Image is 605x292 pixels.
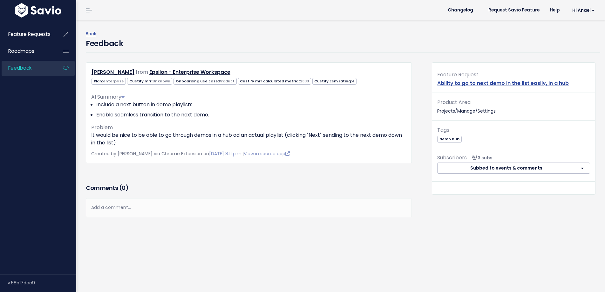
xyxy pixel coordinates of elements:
span: Custify csm rating: [312,78,357,85]
span: Subscribers [437,154,467,161]
button: Subbed to events & comments [437,163,575,174]
span: demo hub [437,136,461,143]
span: Product [219,79,235,84]
span: Product Area [437,99,471,106]
span: Created by [PERSON_NAME] via Chrome Extension on | [91,150,290,157]
span: Onboarding use case: [173,78,236,85]
span: Feature Request [437,71,479,78]
span: Custify mrr: [127,78,172,85]
span: from [136,68,148,76]
span: Feature Requests [8,31,51,38]
li: Include a next button in demo playlists. [96,101,406,108]
a: Feature Requests [2,27,53,42]
a: Hi Anael [565,5,600,15]
span: Roadmaps [8,48,34,54]
li: Enable seamless transition to the next demo. [96,111,406,119]
div: v.58b17dec9 [8,275,76,291]
span: Problem [91,124,113,131]
a: Help [545,5,565,15]
a: Epsilon - Enterprise Workspace [149,68,230,76]
img: logo-white.9d6f32f41409.svg [14,3,63,17]
a: Feedback [2,61,53,75]
span: 0 [122,184,126,192]
span: 2333 [300,79,309,84]
a: View in source app [244,150,290,157]
a: demo hub [437,136,461,142]
p: Projects/Manage/Settings [437,98,590,115]
div: Add a comment... [86,198,412,217]
span: <p><strong>Subscribers</strong><br><br> - Anael Pichon<br> - Renee Scrybalo<br> - Efma Rosario<br... [469,155,493,161]
span: 4 [352,79,354,84]
a: [PERSON_NAME] [92,68,134,76]
a: Ability to go to next demo in the list easily, in a hub [437,80,569,87]
span: Tags [437,126,449,134]
span: Changelog [448,8,473,12]
a: [DATE] 8:11 p.m. [209,150,242,157]
span: Custify mrr calculated metric : [238,78,311,85]
span: Plan: [92,78,126,85]
a: Request Savio Feature [483,5,545,15]
span: Feedback [8,65,31,71]
a: Back [86,31,96,37]
h4: Feedback [86,38,123,49]
span: AI Summary [91,93,125,101]
span: Hi Anael [572,8,595,13]
h3: Comments ( ) [86,184,412,192]
span: enterprise [103,79,124,84]
a: Roadmaps [2,44,53,59]
p: It would be nice to be able to go through demos in a hub ad an actual playlist (clicking "Next" s... [91,131,406,147]
span: Unknown [153,79,170,84]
